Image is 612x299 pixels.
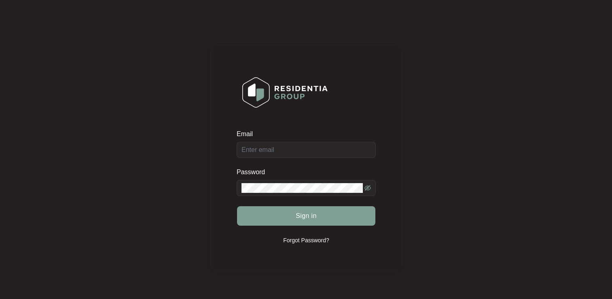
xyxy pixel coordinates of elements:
[237,130,258,138] label: Email
[296,211,317,221] span: Sign in
[237,142,376,158] input: Email
[241,183,363,193] input: Password
[237,168,271,176] label: Password
[283,236,329,244] p: Forgot Password?
[364,185,371,191] span: eye-invisible
[237,72,333,113] img: Login Logo
[237,206,375,226] button: Sign in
